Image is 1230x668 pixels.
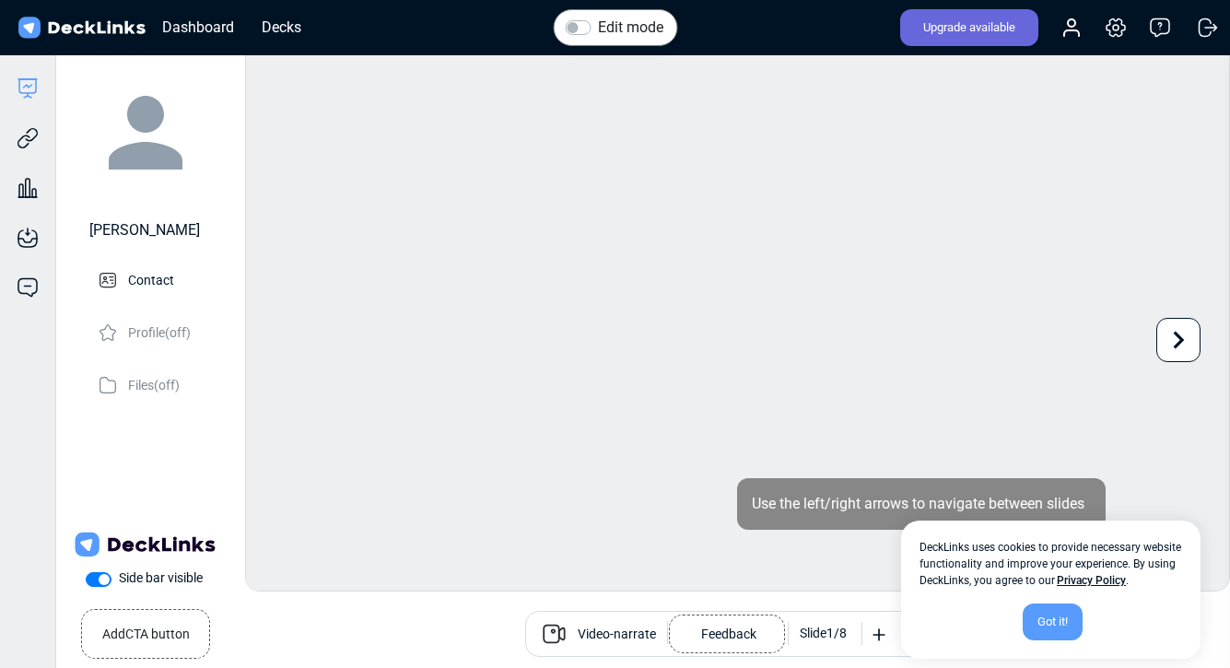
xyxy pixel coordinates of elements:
div: Use the left/right arrows to navigate between slides [737,478,1106,530]
div: Dashboard [153,16,243,39]
label: Side bar visible [119,568,203,588]
div: Got it! [1023,604,1083,640]
div: [PERSON_NAME] [89,219,200,241]
span: Video-narrate [578,625,656,647]
p: Files (off) [128,372,180,395]
div: Decks [252,16,310,39]
span: DeckLinks uses cookies to provide necessary website functionality and improve your experience. By... [920,539,1182,589]
small: Add CTA button [102,617,190,644]
div: Upgrade available [900,9,1038,46]
a: Privacy Policy [1057,574,1126,587]
p: Contact [128,267,174,290]
img: DeckLinks [71,528,218,561]
img: DeckLinks [15,15,148,41]
div: Slide 1 / 8 [800,624,847,643]
p: Feedback [701,617,756,644]
p: Profile (off) [128,320,191,343]
label: Edit mode [598,17,663,39]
